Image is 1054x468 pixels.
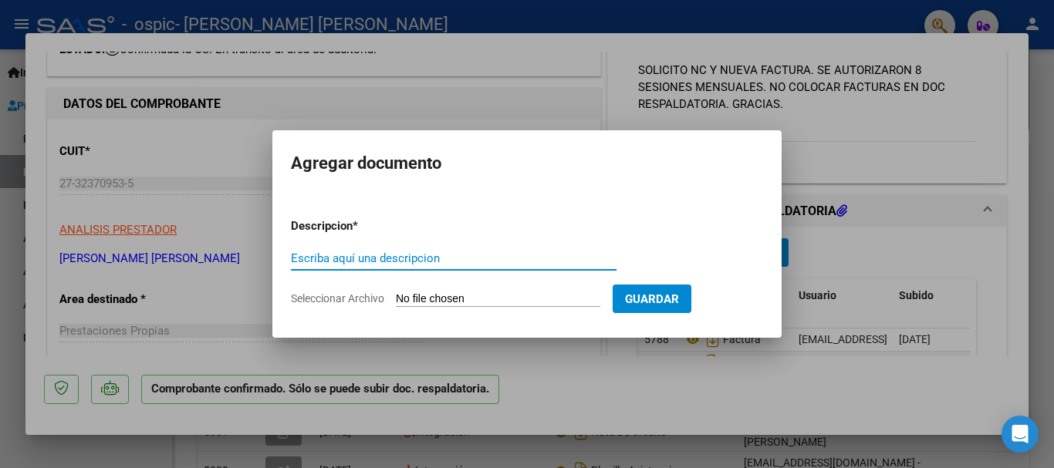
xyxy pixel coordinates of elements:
[613,285,691,313] button: Guardar
[291,292,384,305] span: Seleccionar Archivo
[291,217,433,235] p: Descripcion
[291,149,763,178] h2: Agregar documento
[1002,416,1039,453] div: Open Intercom Messenger
[625,292,679,306] span: Guardar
